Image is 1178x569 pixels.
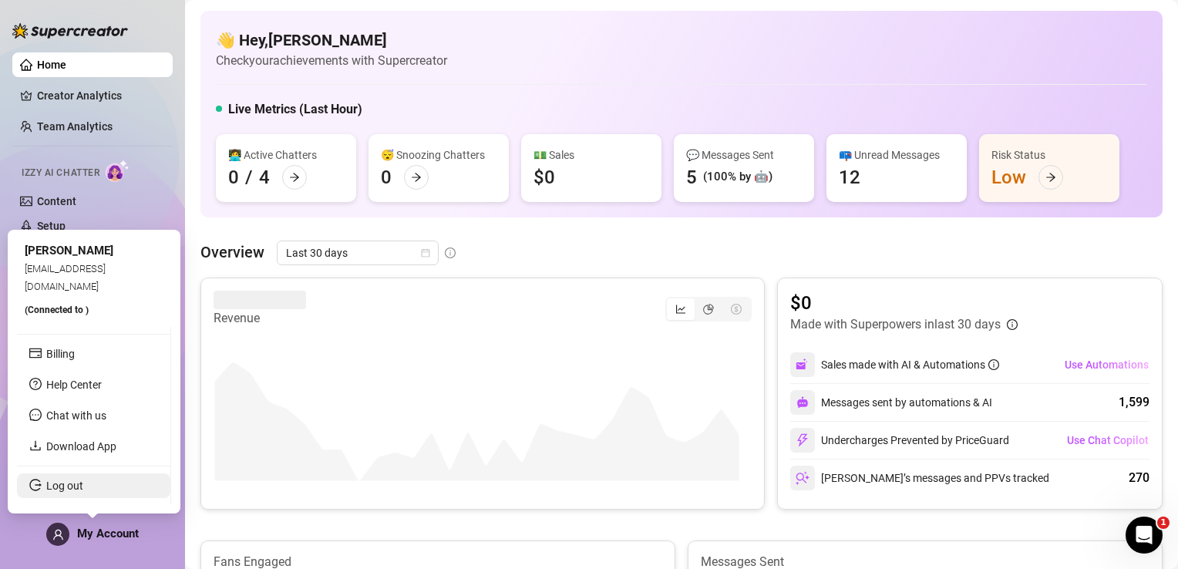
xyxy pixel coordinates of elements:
[12,23,128,39] img: logo-BBDzfeDw.svg
[46,348,75,360] a: Billing
[25,305,89,315] span: (Connected to )
[37,195,76,207] a: Content
[703,168,772,187] div: (100% by 🤖)
[216,51,447,70] article: Check your achievements with Supercreator
[17,342,170,366] li: Billing
[533,146,649,163] div: 💵 Sales
[216,29,447,51] h4: 👋 Hey, [PERSON_NAME]
[790,315,1001,334] article: Made with Superpowers in last 30 days
[37,120,113,133] a: Team Analytics
[790,428,1009,453] div: Undercharges Prevented by PriceGuard
[533,165,555,190] div: $0
[839,146,954,163] div: 📪 Unread Messages
[703,304,714,315] span: pie-chart
[289,172,300,183] span: arrow-right
[77,527,139,540] span: My Account
[37,59,66,71] a: Home
[228,165,239,190] div: 0
[17,473,170,498] li: Log out
[796,358,809,372] img: svg%3e
[214,309,306,328] article: Revenue
[790,291,1018,315] article: $0
[1119,393,1149,412] div: 1,599
[228,146,344,163] div: 👩‍💻 Active Chatters
[29,409,42,421] span: message
[286,241,429,264] span: Last 30 days
[46,379,102,391] a: Help Center
[421,248,430,258] span: calendar
[1066,428,1149,453] button: Use Chat Copilot
[25,263,106,291] span: [EMAIL_ADDRESS][DOMAIN_NAME]
[988,359,999,370] span: info-circle
[228,100,362,119] h5: Live Metrics (Last Hour)
[686,165,697,190] div: 5
[37,83,160,108] a: Creator Analytics
[25,244,113,258] span: [PERSON_NAME]
[839,165,860,190] div: 12
[790,466,1049,490] div: [PERSON_NAME]’s messages and PPVs tracked
[821,356,999,373] div: Sales made with AI & Automations
[46,440,116,453] a: Download App
[106,160,130,182] img: AI Chatter
[259,165,270,190] div: 4
[675,304,686,315] span: line-chart
[665,297,752,322] div: segmented control
[1007,319,1018,330] span: info-circle
[381,146,496,163] div: 😴 Snoozing Chatters
[46,480,83,492] a: Log out
[1129,469,1149,487] div: 270
[37,220,66,232] a: Setup
[1045,172,1056,183] span: arrow-right
[1065,359,1149,371] span: Use Automations
[200,241,264,264] article: Overview
[686,146,802,163] div: 💬 Messages Sent
[52,529,64,540] span: user
[796,433,809,447] img: svg%3e
[991,146,1107,163] div: Risk Status
[46,409,106,422] span: Chat with us
[445,247,456,258] span: info-circle
[411,172,422,183] span: arrow-right
[22,166,99,180] span: Izzy AI Chatter
[1064,352,1149,377] button: Use Automations
[1126,517,1163,554] iframe: Intercom live chat
[1067,434,1149,446] span: Use Chat Copilot
[796,396,809,409] img: svg%3e
[381,165,392,190] div: 0
[731,304,742,315] span: dollar-circle
[1157,517,1170,529] span: 1
[796,471,809,485] img: svg%3e
[790,390,992,415] div: Messages sent by automations & AI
